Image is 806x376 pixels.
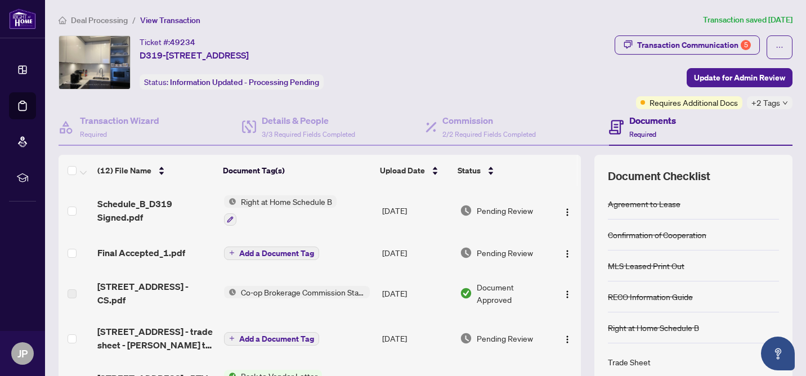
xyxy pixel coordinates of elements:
span: Add a Document Tag [239,335,314,343]
th: Document Tag(s) [218,155,375,186]
span: plus [229,250,235,256]
span: Document Approved [477,281,549,306]
span: 49234 [170,37,195,47]
th: (12) File Name [93,155,218,186]
span: Co-op Brokerage Commission Statement [236,286,370,298]
img: IMG-W12340925_1.jpg [59,36,130,89]
span: [STREET_ADDRESS] - CS.pdf [97,280,215,307]
h4: Details & People [262,114,355,127]
img: Logo [563,208,572,217]
button: Add a Document Tag [224,331,319,346]
img: Document Status [460,204,472,217]
img: Logo [563,290,572,299]
span: ellipsis [776,43,783,51]
img: Logo [563,249,572,258]
span: down [782,100,788,106]
span: Pending Review [477,247,533,259]
span: plus [229,335,235,341]
div: RECO Information Guide [608,290,693,303]
span: Right at Home Schedule B [236,195,337,208]
span: Pending Review [477,204,533,217]
div: Agreement to Lease [608,198,680,210]
h4: Documents [629,114,676,127]
span: Deal Processing [71,15,128,25]
h4: Transaction Wizard [80,114,159,127]
div: Confirmation of Cooperation [608,229,706,241]
button: Open asap [761,337,795,370]
td: [DATE] [378,186,456,235]
button: Update for Admin Review [687,68,792,87]
div: Trade Sheet [608,356,651,368]
div: Status: [140,74,324,89]
span: 3/3 Required Fields Completed [262,130,355,138]
td: [DATE] [378,235,456,271]
button: Logo [558,329,576,347]
td: [DATE] [378,316,456,361]
div: 5 [741,40,751,50]
button: Add a Document Tag [224,247,319,260]
button: Transaction Communication5 [615,35,760,55]
img: Logo [563,335,572,344]
span: [STREET_ADDRESS] - trade sheet - [PERSON_NAME] to Review.pdf [97,325,215,352]
img: Status Icon [224,195,236,208]
button: Status IconCo-op Brokerage Commission Statement [224,286,370,298]
span: JP [17,346,28,361]
span: Upload Date [380,164,425,177]
span: View Transaction [140,15,200,25]
span: home [59,16,66,24]
span: Status [458,164,481,177]
li: / [132,14,136,26]
button: Add a Document Tag [224,332,319,346]
th: Status [453,155,550,186]
img: Document Status [460,247,472,259]
span: Information Updated - Processing Pending [170,77,319,87]
img: Document Status [460,332,472,344]
button: Add a Document Tag [224,245,319,260]
article: Transaction saved [DATE] [703,14,792,26]
span: Required [629,130,656,138]
span: Schedule_B_D319 Signed.pdf [97,197,215,224]
img: Status Icon [224,286,236,298]
span: Update for Admin Review [694,69,785,87]
img: logo [9,8,36,29]
span: Pending Review [477,332,533,344]
div: Transaction Communication [637,36,751,54]
button: Status IconRight at Home Schedule B [224,195,337,226]
span: 2/2 Required Fields Completed [442,130,536,138]
span: Add a Document Tag [239,249,314,257]
div: Ticket #: [140,35,195,48]
span: D319-[STREET_ADDRESS] [140,48,249,62]
button: Logo [558,202,576,220]
div: MLS Leased Print Out [608,259,684,272]
img: Document Status [460,287,472,299]
button: Logo [558,284,576,302]
td: [DATE] [378,271,456,316]
span: Document Checklist [608,168,710,184]
span: Requires Additional Docs [650,96,738,109]
div: Right at Home Schedule B [608,321,699,334]
span: (12) File Name [97,164,151,177]
span: +2 Tags [751,96,780,109]
span: Required [80,130,107,138]
th: Upload Date [375,155,453,186]
button: Logo [558,244,576,262]
h4: Commission [442,114,536,127]
span: Final Accepted_1.pdf [97,246,185,259]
